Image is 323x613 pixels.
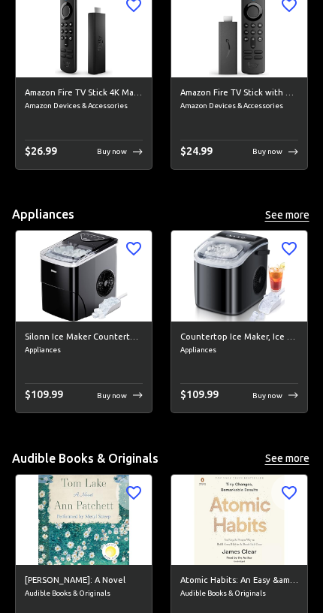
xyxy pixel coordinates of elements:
span: Audible Books & Originals [25,587,143,599]
p: Buy now [97,390,127,401]
h5: Audible Books & Originals [12,451,158,467]
h6: Atomic Habits: An Easy &amp; Proven Way to Build Good Habits &amp; Break Bad Ones [180,574,298,587]
img: Countertop Ice Maker, Ice Maker Machine 6 Mins 9 Bullet Ice, 26.5lbs/24Hrs, Portable Ice Maker Ma... [171,231,307,322]
img: Atomic Habits: An Easy &amp; Proven Way to Build Good Habits &amp; Break Bad Ones image [171,475,307,566]
span: $ 109.99 [25,388,63,400]
p: Buy now [252,146,282,157]
p: Buy now [252,390,282,401]
img: Tom Lake: A Novel image [16,475,152,566]
span: Appliances [180,344,298,356]
h6: Countertop Ice Maker, Ice Maker Machine 6 Mins 9 Bullet Ice, 26.5lbs/24Hrs, Portable Ice Maker Ma... [180,331,298,344]
span: Amazon Devices & Accessories [180,100,298,112]
button: See more [263,449,311,468]
h6: Amazon Fire TV Stick 4K Max streaming device, Wi-Fi 6, Alexa Voice Remote (includes TV controls) [25,86,143,100]
h6: Silonn Ice Maker Countertop, 9 Cubes Ready in 6 Mins, 26lbs in 24Hrs, Self-Cleaning Ice Machine w... [25,331,143,344]
h6: Amazon Fire TV Stick with Alexa Voice Remote (includes TV controls), free &amp; live TV without c... [180,86,298,100]
h6: [PERSON_NAME]: A Novel [25,574,143,587]
p: Buy now [97,146,127,157]
span: Amazon Devices & Accessories [25,100,143,112]
button: See more [263,206,311,225]
span: Audible Books & Originals [180,587,298,599]
span: $ 26.99 [25,145,57,157]
span: Appliances [25,344,143,356]
h5: Appliances [12,207,74,222]
span: $ 109.99 [180,388,219,400]
img: Silonn Ice Maker Countertop, 9 Cubes Ready in 6 Mins, 26lbs in 24Hrs, Self-Cleaning Ice Machine w... [16,231,152,322]
span: $ 24.99 [180,145,213,157]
